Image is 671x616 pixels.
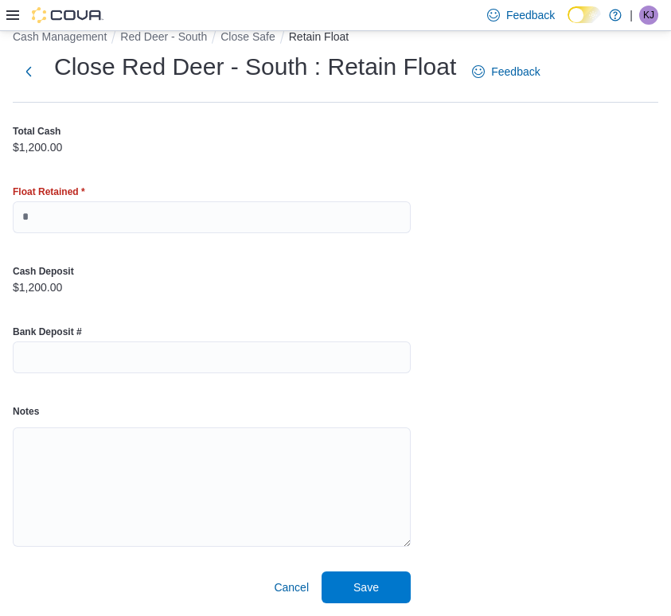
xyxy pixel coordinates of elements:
button: Cancel [267,571,315,603]
span: KJ [643,6,654,25]
img: Cova [32,7,103,23]
button: Next [13,56,45,88]
label: Notes [13,405,39,418]
span: Save [353,579,379,595]
button: Close Safe [220,30,275,43]
label: Bank Deposit # [13,326,82,338]
input: Dark Mode [568,6,601,23]
a: Feedback [466,56,546,88]
p: $1,200.00 [13,141,62,154]
p: | [630,6,633,25]
button: Save [322,571,411,603]
button: Retain Float [289,30,349,43]
span: Feedback [506,7,555,23]
p: $1,200.00 [13,281,62,294]
h1: Close Red Deer - South : Retain Float [54,51,456,83]
label: Cash Deposit [13,265,74,278]
span: Feedback [491,64,540,80]
label: Float Retained * [13,185,85,198]
button: Cash Management [13,30,107,43]
div: Kennedy Jones [639,6,658,25]
label: Total Cash [13,125,60,138]
nav: An example of EuiBreadcrumbs [13,29,658,48]
button: Red Deer - South [120,30,207,43]
span: Cancel [274,579,309,595]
